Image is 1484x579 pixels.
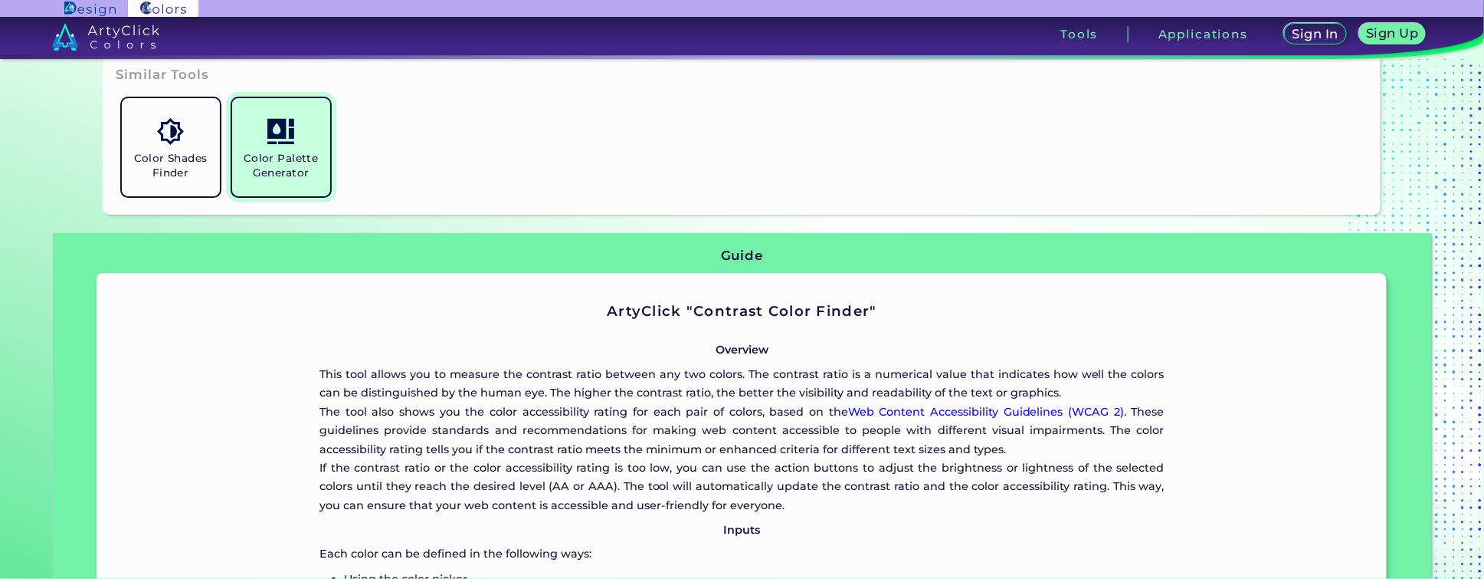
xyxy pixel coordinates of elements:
h5: Color Shades Finder [128,151,214,180]
p: Inputs [319,521,1165,539]
a: Color Shades Finder [116,92,226,202]
h3: Guide [721,247,763,265]
h3: Applications [1158,28,1248,40]
p: The tool also shows you the color accessibility rating for each pair of colors, based on the . Th... [319,403,1165,459]
h3: Tools [1060,28,1098,40]
h5: Sign In [1295,28,1336,40]
img: icon_col_pal_col.svg [267,118,294,145]
img: logo_artyclick_colors_white.svg [52,23,160,51]
h3: Similar Tools [116,66,209,84]
p: If the contrast ratio or the color accessibility rating is too low, you can use the action button... [319,459,1165,515]
h2: ArtyClick "Contrast Color Finder" [319,301,1165,321]
p: Each color can be defined in the following ways: [319,544,1165,563]
h5: Color Palette Generator [238,151,324,180]
a: Sign In [1287,25,1343,44]
p: Overview [319,340,1165,359]
a: Sign Up [1362,25,1423,44]
a: Color Palette Generator [226,92,336,202]
h5: Sign Up [1369,28,1417,39]
img: ArtyClick Design logo [64,2,116,16]
img: icon_color_shades.svg [157,118,184,145]
p: This tool allows you to measure the contrast ratio between any two colors. The contrast ratio is ... [319,365,1165,403]
a: Web Content Accessibility Guidelines (WCAG 2) [848,405,1124,419]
